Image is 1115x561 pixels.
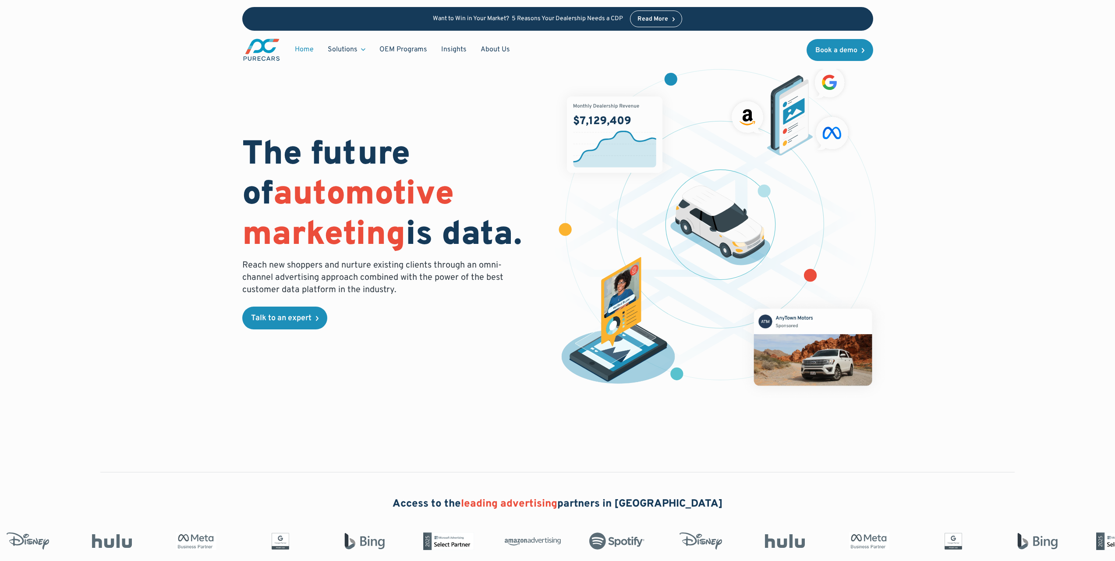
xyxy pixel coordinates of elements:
[328,45,358,54] div: Solutions
[393,497,723,512] h2: Access to the partners in [GEOGRAPHIC_DATA]
[288,41,321,58] a: Home
[1007,532,1063,550] img: Bing
[737,292,888,402] img: mockup of facebook post
[166,532,222,550] img: Meta Business Partner
[334,532,390,550] img: Bing
[807,39,873,61] a: Book a demo
[321,41,372,58] div: Solutions
[242,136,547,256] h1: The future of is data.
[242,38,281,62] a: main
[418,532,474,550] img: Microsoft Advertising Partner
[242,174,454,256] span: automotive marketing
[553,257,684,388] img: persona of a buyer
[815,47,857,54] div: Book a demo
[433,15,623,23] p: Want to Win in Your Market? 5 Reasons Your Dealership Needs a CDP
[637,16,668,22] div: Read More
[242,307,327,329] a: Talk to an expert
[923,532,979,550] img: Google Partner
[567,96,662,173] img: chart showing monthly dealership revenue of $7m
[372,41,434,58] a: OEM Programs
[81,534,138,548] img: Hulu
[461,497,557,511] span: leading advertising
[670,532,726,550] img: Disney
[250,532,306,550] img: Google Partner
[727,63,853,156] img: ads on social media and advertising partners
[474,41,517,58] a: About Us
[586,532,642,550] img: Spotify
[839,532,895,550] img: Meta Business Partner
[630,11,683,27] a: Read More
[670,186,771,265] img: illustration of a vehicle
[242,38,281,62] img: purecars logo
[251,314,311,322] div: Talk to an expert
[434,41,474,58] a: Insights
[242,259,509,296] p: Reach new shoppers and nurture existing clients through an omni-channel advertising approach comb...
[502,534,558,548] img: Amazon Advertising
[754,534,811,548] img: Hulu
